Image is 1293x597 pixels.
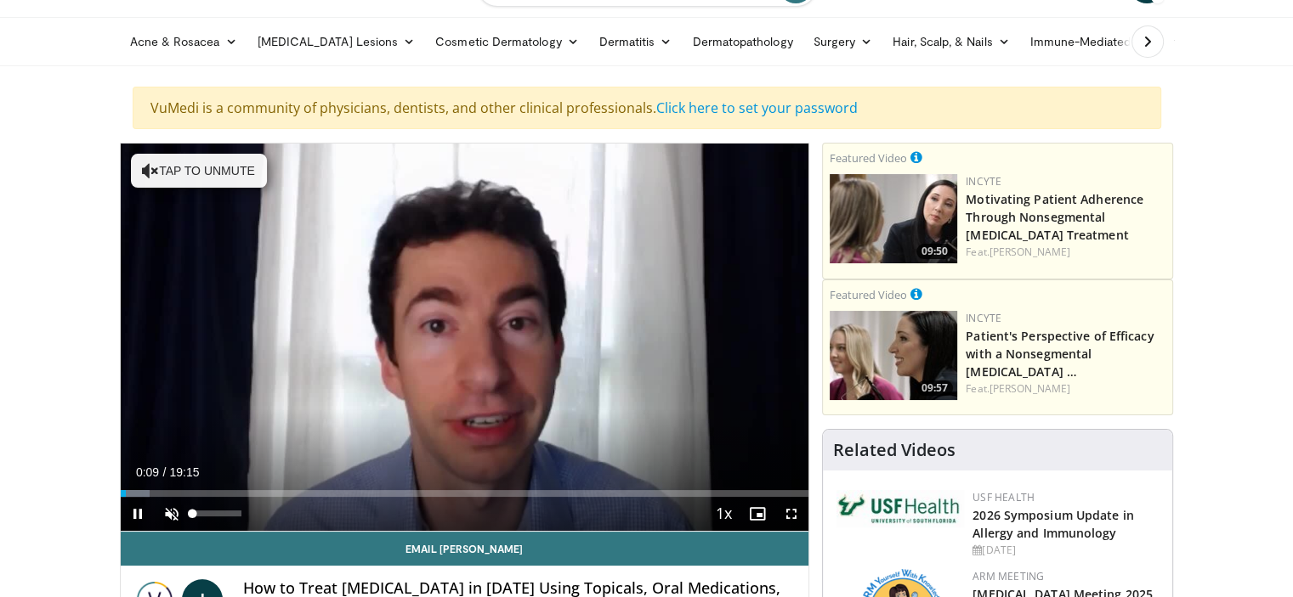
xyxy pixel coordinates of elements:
[133,87,1161,129] div: VuMedi is a community of physicians, dentists, and other clinical professionals.
[1020,25,1158,59] a: Immune-Mediated
[120,25,247,59] a: Acne & Rosacea
[973,507,1133,541] a: 2026 Symposium Update in Allergy and Immunology
[656,99,858,117] a: Click here to set your password
[193,510,241,516] div: Volume Level
[966,191,1143,243] a: Motivating Patient Adherence Through Nonsegmental [MEDICAL_DATA] Treatment
[830,174,957,263] a: 09:50
[830,311,957,400] a: 09:57
[247,25,426,59] a: [MEDICAL_DATA] Lesions
[830,311,957,400] img: 2c48d197-61e9-423b-8908-6c4d7e1deb64.png.150x105_q85_crop-smart_upscale.jpg
[916,244,953,259] span: 09:50
[803,25,883,59] a: Surgery
[121,532,809,566] a: Email [PERSON_NAME]
[973,543,1159,558] div: [DATE]
[990,381,1070,396] a: [PERSON_NAME]
[973,490,1035,504] a: USF Health
[966,328,1154,380] a: Patient's Perspective of Efficacy with a Nonsegmental [MEDICAL_DATA] …
[589,25,683,59] a: Dermatitis
[966,381,1165,397] div: Feat.
[990,245,1070,259] a: [PERSON_NAME]
[155,497,189,531] button: Unmute
[973,569,1044,583] a: ARM Meeting
[425,25,588,59] a: Cosmetic Dermatology
[169,465,199,479] span: 19:15
[121,144,809,532] video-js: Video Player
[830,287,907,302] small: Featured Video
[882,25,1019,59] a: Hair, Scalp, & Nails
[966,174,1001,189] a: Incyte
[830,174,957,263] img: 39505ded-af48-40a4-bb84-dee7792dcfd5.png.150x105_q85_crop-smart_upscale.jpg
[836,490,964,527] img: 6ba8804a-8538-4002-95e7-a8f8012d4a11.png.150x105_q85_autocrop_double_scale_upscale_version-0.2.jpg
[121,490,809,497] div: Progress Bar
[682,25,802,59] a: Dermatopathology
[774,497,808,531] button: Fullscreen
[131,154,267,188] button: Tap to unmute
[740,497,774,531] button: Enable picture-in-picture mode
[706,497,740,531] button: Playback Rate
[916,380,953,396] span: 09:57
[136,465,159,479] span: 0:09
[966,311,1001,325] a: Incyte
[833,440,956,460] h4: Related Videos
[163,465,167,479] span: /
[966,245,1165,260] div: Feat.
[121,497,155,531] button: Pause
[830,150,907,166] small: Featured Video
